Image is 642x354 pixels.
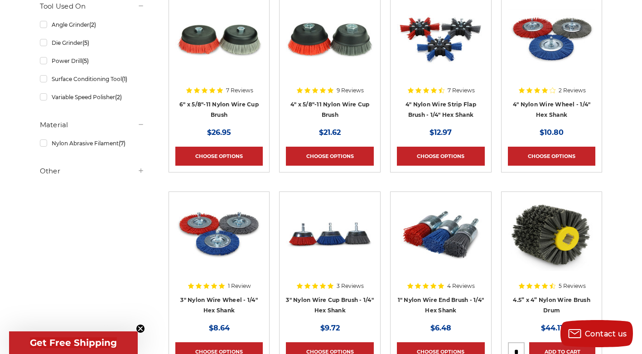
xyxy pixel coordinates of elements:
img: 1 inch nylon wire end brush [397,198,485,271]
a: 4 inch strip flap brush [397,3,485,118]
a: 1" Nylon Wire End Brush - 1/4" Hex Shank [398,297,484,314]
img: 6" x 5/8"-11 Nylon Wire Wheel Cup Brushes [175,3,263,75]
a: 3" Nylon Wire Cup Brush - 1/4" Hex Shank [286,198,374,314]
span: (7) [119,140,126,147]
a: Choose Options [397,147,485,166]
div: Get Free ShippingClose teaser [9,331,138,354]
span: (2) [89,21,96,28]
a: 1 inch nylon wire end brush [397,198,485,314]
span: $8.64 [209,324,230,332]
span: (5) [82,57,89,64]
a: 4" Nylon Wire Strip Flap Brush - 1/4" Hex Shank [405,101,476,118]
h5: Tool Used On [40,1,145,12]
a: Nylon Abrasive Filament [40,135,145,151]
button: Contact us [560,320,633,347]
a: 6" x 5/8"-11 Nylon Wire Cup Brush [179,101,259,118]
img: 4" x 5/8"-11 Nylon Wire Cup Brushes [286,3,374,75]
span: Get Free Shipping [30,337,117,348]
a: 3" Nylon Wire Cup Brush - 1/4" Hex Shank [286,297,374,314]
a: Nylon Filament Wire Wheels with Hex Shank [175,198,263,314]
img: 3" Nylon Wire Cup Brush - 1/4" Hex Shank [286,198,374,271]
img: 4 inch nylon wire wheel for drill [508,3,596,75]
a: 4" Nylon Wire Wheel - 1/4" Hex Shank [513,101,591,118]
img: 4 inch strip flap brush [397,3,485,75]
a: 6" x 5/8"-11 Nylon Wire Wheel Cup Brushes [175,3,263,118]
a: Power Drill [40,53,145,69]
a: Die Grinder [40,35,145,51]
span: (1) [122,76,127,82]
a: 4.5 inch x 4 inch Abrasive nylon brush [508,198,596,314]
span: $6.48 [430,324,451,332]
span: (5) [82,39,89,46]
span: $10.80 [540,128,564,137]
a: Choose Options [175,147,263,166]
span: $21.62 [319,128,341,137]
button: Close teaser [136,324,145,333]
span: $12.97 [430,128,452,137]
span: $9.72 [320,324,340,332]
a: Angle Grinder [40,17,145,33]
span: (2) [115,94,122,100]
h5: Material [40,120,145,130]
a: 4" x 5/8"-11 Nylon Wire Cup Brushes [286,3,374,118]
a: 4" x 5/8"-11 Nylon Wire Cup Brush [290,101,370,118]
a: 4 inch nylon wire wheel for drill [508,3,596,118]
a: Choose Options [508,147,596,166]
img: Nylon Filament Wire Wheels with Hex Shank [175,198,263,271]
a: 3" Nylon Wire Wheel - 1/4" Hex Shank [180,297,258,314]
span: $26.95 [207,128,231,137]
a: 4.5” x 4” Nylon Wire Brush Drum [513,297,590,314]
a: Variable Speed Polisher [40,89,145,105]
img: 4.5 inch x 4 inch Abrasive nylon brush [508,198,596,271]
span: Contact us [585,330,627,338]
span: $44.11 [541,324,563,332]
a: Surface Conditioning Tool [40,71,145,87]
h5: Other [40,166,145,177]
a: Choose Options [286,147,374,166]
